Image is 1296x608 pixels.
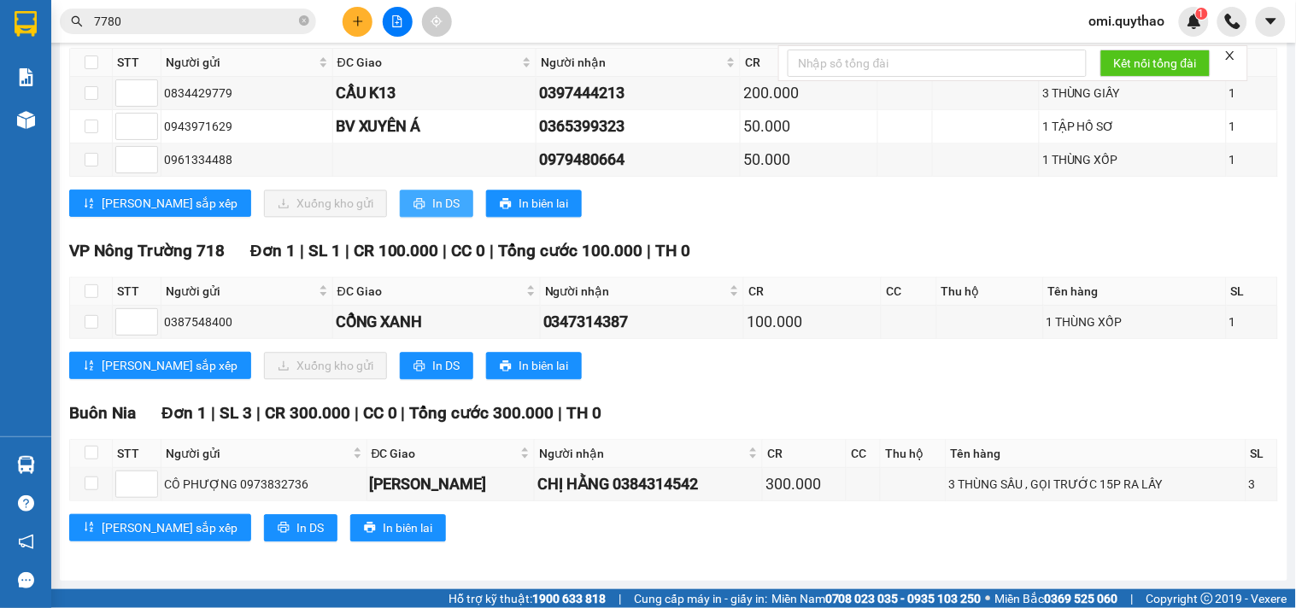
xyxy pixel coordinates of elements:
span: In biên lai [519,194,568,213]
span: close-circle [299,15,309,26]
div: 1 [1229,150,1275,169]
span: printer [413,360,425,373]
button: printerIn biên lai [486,190,582,217]
div: 3 [1249,475,1275,494]
div: 200.000 [743,81,875,105]
span: Kết nối tổng đài [1114,54,1197,73]
button: downloadXuống kho gửi [264,352,387,379]
span: search [71,15,83,27]
span: Miền Bắc [995,589,1118,608]
span: question-circle [18,495,34,512]
div: 1 [1229,84,1275,102]
div: CỔNG XANH [336,310,537,334]
span: Miền Nam [771,589,982,608]
span: | [256,403,261,423]
div: CẦU K13 [336,81,534,105]
span: caret-down [1264,14,1279,29]
strong: 1900 633 818 [532,592,606,605]
span: Người nhận [539,444,745,463]
span: | [355,403,359,423]
span: printer [364,521,376,535]
th: STT [113,278,161,306]
div: 100.000 [747,310,878,334]
strong: 0708 023 035 - 0935 103 250 [825,592,982,605]
th: Tên hàng [947,440,1246,468]
span: CR 300.000 [265,403,350,423]
th: STT [113,49,161,77]
div: 50.000 [743,114,875,138]
span: ĐC Giao [337,53,519,72]
div: 1 TẬP HỒ SƠ [1042,117,1223,136]
span: close [1224,50,1236,61]
span: | [345,241,349,260]
span: CR 100.000 [354,241,439,260]
span: ĐC Giao [337,282,523,301]
span: notification [18,534,34,550]
span: CC 0 [452,241,486,260]
div: 0387548400 [164,313,330,331]
img: warehouse-icon [17,456,35,474]
div: 3 THÙNG GIẤY [1042,84,1223,102]
span: In DS [296,518,324,537]
span: CC 0 [363,403,397,423]
span: printer [500,360,512,373]
button: aim [422,7,452,37]
span: plus [352,15,364,27]
img: logo-vxr [15,11,37,37]
button: printerIn DS [264,514,337,541]
span: 1 [1199,8,1205,20]
span: sort-ascending [83,360,95,373]
span: printer [278,521,290,535]
span: | [1131,589,1134,608]
span: | [443,241,448,260]
span: [PERSON_NAME] sắp xếp [102,356,238,375]
span: Buôn Nia [69,403,136,423]
th: CR [741,49,878,77]
th: Thu hộ [881,440,947,468]
span: | [300,241,304,260]
div: 300.000 [765,472,843,496]
span: message [18,572,34,588]
button: printerIn DS [400,352,473,379]
img: icon-new-feature [1187,14,1202,29]
div: 1 [1229,313,1275,331]
th: SL [1227,278,1278,306]
span: [PERSON_NAME] sắp xếp [102,518,238,537]
strong: 0369 525 060 [1045,592,1118,605]
span: Cung cấp máy in - giấy in: [634,589,767,608]
span: Tổng cước 100.000 [499,241,643,260]
span: TH 0 [656,241,691,260]
img: phone-icon [1225,14,1240,29]
sup: 1 [1196,8,1208,20]
th: CR [763,440,847,468]
span: omi.quythao [1076,10,1179,32]
div: 0365399323 [539,114,737,138]
button: sort-ascending[PERSON_NAME] sắp xếp [69,352,251,379]
button: sort-ascending[PERSON_NAME] sắp xếp [69,190,251,217]
div: 0347314387 [543,310,742,334]
button: printerIn biên lai [486,352,582,379]
span: | [648,241,652,260]
span: In DS [432,194,460,213]
span: copyright [1201,593,1213,605]
button: caret-down [1256,7,1286,37]
button: plus [343,7,372,37]
span: SL 1 [308,241,341,260]
th: STT [113,440,161,468]
div: 0979480664 [539,148,737,172]
span: file-add [391,15,403,27]
div: 1 [1229,117,1275,136]
span: | [619,589,621,608]
span: sort-ascending [83,521,95,535]
span: In biên lai [519,356,568,375]
span: Đơn 1 [250,241,296,260]
button: Kết nối tổng đài [1100,50,1211,77]
span: In biên lai [383,518,432,537]
span: ⚪️ [986,595,991,602]
span: close-circle [299,14,309,30]
span: Người gửi [166,53,315,72]
span: | [211,403,215,423]
div: 0834429779 [164,84,330,102]
th: CR [744,278,882,306]
div: 0961334488 [164,150,330,169]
